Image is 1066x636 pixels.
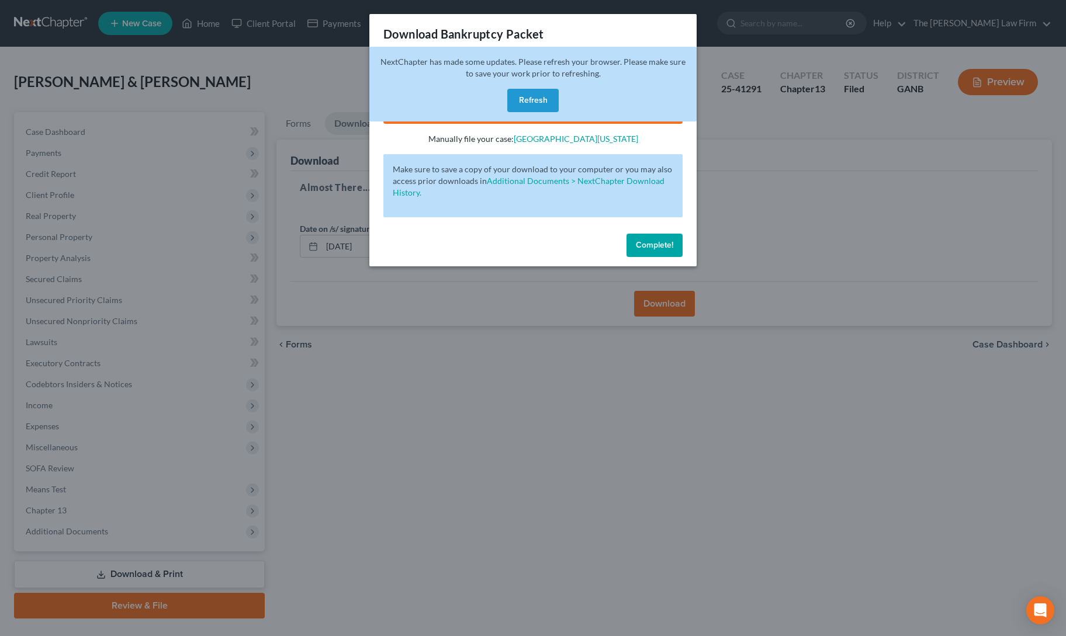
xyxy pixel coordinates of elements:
p: Manually file your case: [383,133,683,145]
span: NextChapter has made some updates. Please refresh your browser. Please make sure to save your wor... [380,57,686,78]
button: Refresh [507,89,559,112]
p: Make sure to save a copy of your download to your computer or you may also access prior downloads in [393,164,673,199]
a: [GEOGRAPHIC_DATA][US_STATE] [514,134,638,144]
div: Open Intercom Messenger [1026,596,1054,624]
button: Complete! [627,234,683,257]
h3: Download Bankruptcy Packet [383,26,544,42]
span: Complete! [636,240,673,250]
a: Additional Documents > NextChapter Download History. [393,176,664,197]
